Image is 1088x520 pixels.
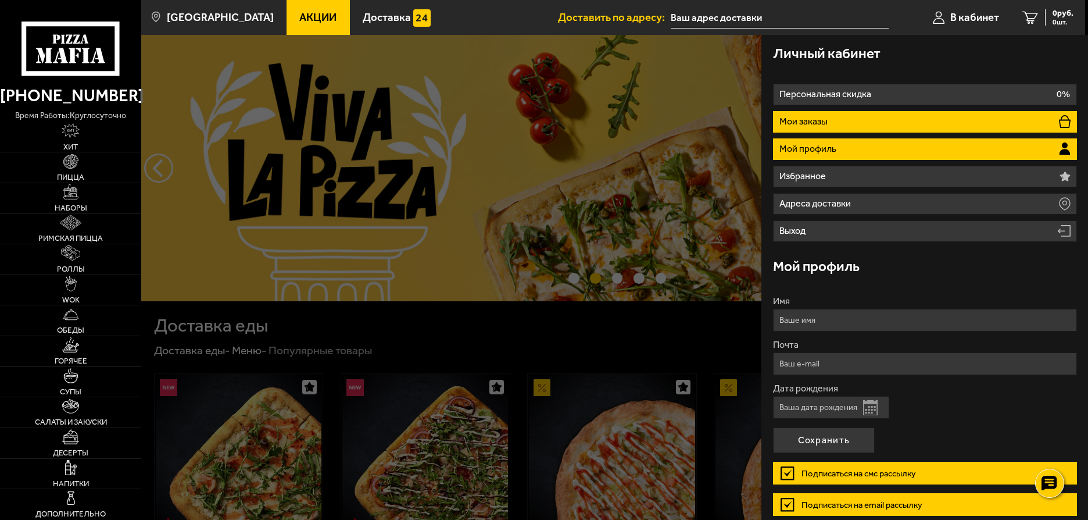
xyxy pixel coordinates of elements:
[779,172,829,181] p: Избранное
[779,226,808,236] p: Выход
[60,388,81,396] span: Супы
[779,90,874,99] p: Персональная скидка
[35,418,107,426] span: Салаты и закуски
[57,326,84,334] span: Обеды
[57,265,85,273] span: Роллы
[62,296,80,304] span: WOK
[55,357,87,365] span: Горячее
[671,7,888,29] input: Ваш адрес доставки
[773,462,1077,485] label: Подписаться на смс рассылку
[299,12,337,23] span: Акции
[63,143,78,151] span: Хит
[167,12,274,23] span: [GEOGRAPHIC_DATA]
[773,493,1077,516] label: Подписаться на email рассылку
[773,259,860,273] h3: Мой профиль
[1057,90,1070,99] p: 0%
[363,12,411,23] span: Доставка
[779,144,839,154] p: Мой профиль
[773,297,1077,306] label: Имя
[55,204,87,212] span: Наборы
[413,9,430,26] img: 15daf4d41897b9f0e9f617042186c801.svg
[950,12,999,23] span: В кабинет
[53,449,88,457] span: Десерты
[779,117,831,126] p: Мои заказы
[57,173,84,181] span: Пицца
[773,352,1077,375] input: Ваш e-mail
[773,396,889,419] input: Ваша дата рождения
[773,384,1077,393] label: Дата рождения
[773,428,875,453] button: Сохранить
[1053,19,1073,26] span: 0 шт.
[1053,9,1073,17] span: 0 руб.
[53,480,89,487] span: Напитки
[863,400,878,415] button: Открыть календарь
[38,234,103,242] span: Римская пицца
[773,340,1077,350] label: Почта
[773,309,1077,332] input: Ваше имя
[558,12,671,23] span: Доставить по адресу:
[779,199,854,208] p: Адреса доставки
[773,47,881,60] h3: Личный кабинет
[35,510,106,518] span: Дополнительно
